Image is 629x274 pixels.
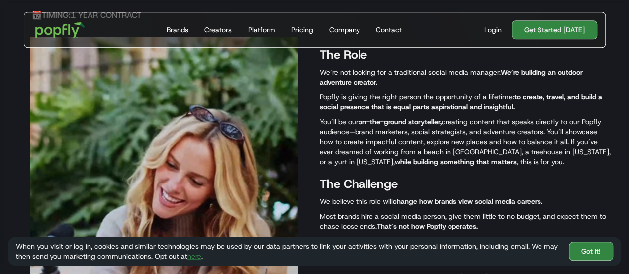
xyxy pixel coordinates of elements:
[359,117,442,126] strong: on-the-ground storyteller,
[42,10,71,20] strong: Timing:
[375,25,401,35] div: Contact
[320,92,612,112] p: Popfly is giving the right person the opportunity of a lifetime:
[28,15,92,45] a: home
[395,157,517,166] strong: while building something that matters
[512,20,597,39] a: Get Started [DATE]
[393,197,542,206] strong: change how brands view social media careers.
[320,117,612,167] p: You’ll be our creating content that speaks directly to our Popfly audience—brand marketers, socia...
[320,92,602,111] strong: to create, travel, and build a social presence that is equal parts aspirational and insightful.
[204,25,232,35] div: Creators
[187,252,201,261] a: here
[320,176,398,192] strong: The Challenge
[320,196,612,206] p: We believe this role will
[325,12,363,47] a: Company
[569,242,613,261] a: Got It!
[167,25,188,35] div: Brands
[320,211,612,231] p: Most brands hire a social media person, give them little to no budget, and expect them to chase l...
[484,25,502,35] div: Login
[291,25,313,35] div: Pricing
[244,12,279,47] a: Platform
[248,25,275,35] div: Platform
[287,12,317,47] a: Pricing
[163,12,192,47] a: Brands
[320,68,583,87] strong: We’re building an outdoor adventure creator.
[200,12,236,47] a: Creators
[16,241,561,261] div: When you visit or log in, cookies and similar technologies may be used by our data partners to li...
[320,67,612,87] p: We’re not looking for a traditional social media manager.
[320,47,367,63] strong: The Role
[377,222,478,231] strong: That’s not how Popfly operates.
[371,12,405,47] a: Contact
[32,9,485,21] h5: 📆 1 year contract
[480,25,506,35] a: Login
[329,25,359,35] div: Company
